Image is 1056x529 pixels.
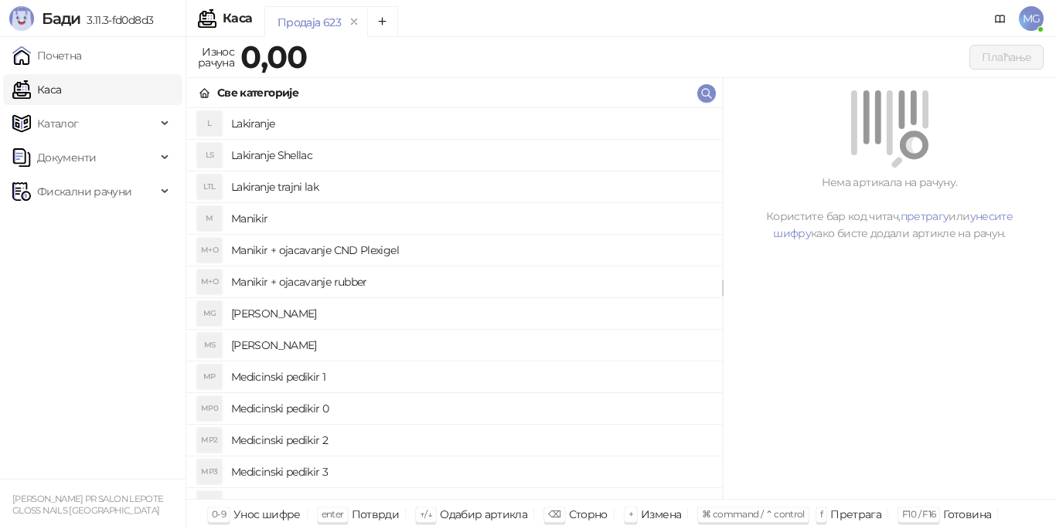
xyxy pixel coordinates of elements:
[943,504,991,524] div: Готовина
[12,40,82,71] a: Почетна
[548,508,560,520] span: ⌫
[197,111,222,136] div: L
[37,142,96,173] span: Документи
[12,74,61,105] a: Каса
[440,504,527,524] div: Одабир артикла
[969,45,1044,70] button: Плаћање
[231,428,710,453] h4: Medicinski pedikir 2
[197,396,222,421] div: MP0
[240,38,307,76] strong: 0,00
[231,333,710,358] h4: [PERSON_NAME]
[12,493,163,516] small: [PERSON_NAME] PR SALON LEPOTE GLOSS NAILS [GEOGRAPHIC_DATA]
[231,270,710,294] h4: Manikir + ojacavanje rubber
[231,111,710,136] h4: Lakiranje
[80,13,153,27] span: 3.11.3-fd0d8d3
[37,176,131,207] span: Фискални рачуни
[344,15,364,29] button: remove
[278,14,341,31] div: Продаја 623
[352,504,400,524] div: Потврди
[217,84,298,101] div: Све категорије
[231,143,710,168] h4: Lakiranje Shellac
[367,6,398,37] button: Add tab
[901,209,949,223] a: претрагу
[988,6,1013,31] a: Документација
[741,174,1037,242] div: Нема артикала на рачуну. Користите бар код читач, или како бисте додали артикле на рачун.
[223,12,252,25] div: Каса
[231,206,710,231] h4: Manikir
[702,508,805,520] span: ⌘ command / ⌃ control
[186,108,722,499] div: grid
[231,396,710,421] h4: Medicinski pedikir 0
[197,301,222,326] div: MG
[641,504,681,524] div: Измена
[212,508,226,520] span: 0-9
[197,270,222,294] div: M+O
[902,508,935,520] span: F10 / F16
[197,365,222,389] div: MP
[830,504,881,524] div: Претрага
[197,491,222,516] div: P
[231,175,710,199] h4: Lakiranje trajni lak
[233,504,301,524] div: Унос шифре
[197,206,222,231] div: M
[197,143,222,168] div: LS
[628,508,633,520] span: +
[420,508,432,520] span: ↑/↓
[9,6,34,31] img: Logo
[569,504,608,524] div: Сторно
[322,508,344,520] span: enter
[197,333,222,358] div: MS
[197,238,222,263] div: M+O
[820,508,823,520] span: f
[231,238,710,263] h4: Manikir + ojacavanje CND Plexigel
[231,459,710,484] h4: Medicinski pedikir 3
[1019,6,1044,31] span: MG
[231,491,710,516] h4: Pedikir
[197,459,222,484] div: MP3
[42,9,80,28] span: Бади
[37,108,79,139] span: Каталог
[231,365,710,389] h4: Medicinski pedikir 1
[197,175,222,199] div: LTL
[197,428,222,453] div: MP2
[195,42,237,73] div: Износ рачуна
[231,301,710,326] h4: [PERSON_NAME]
